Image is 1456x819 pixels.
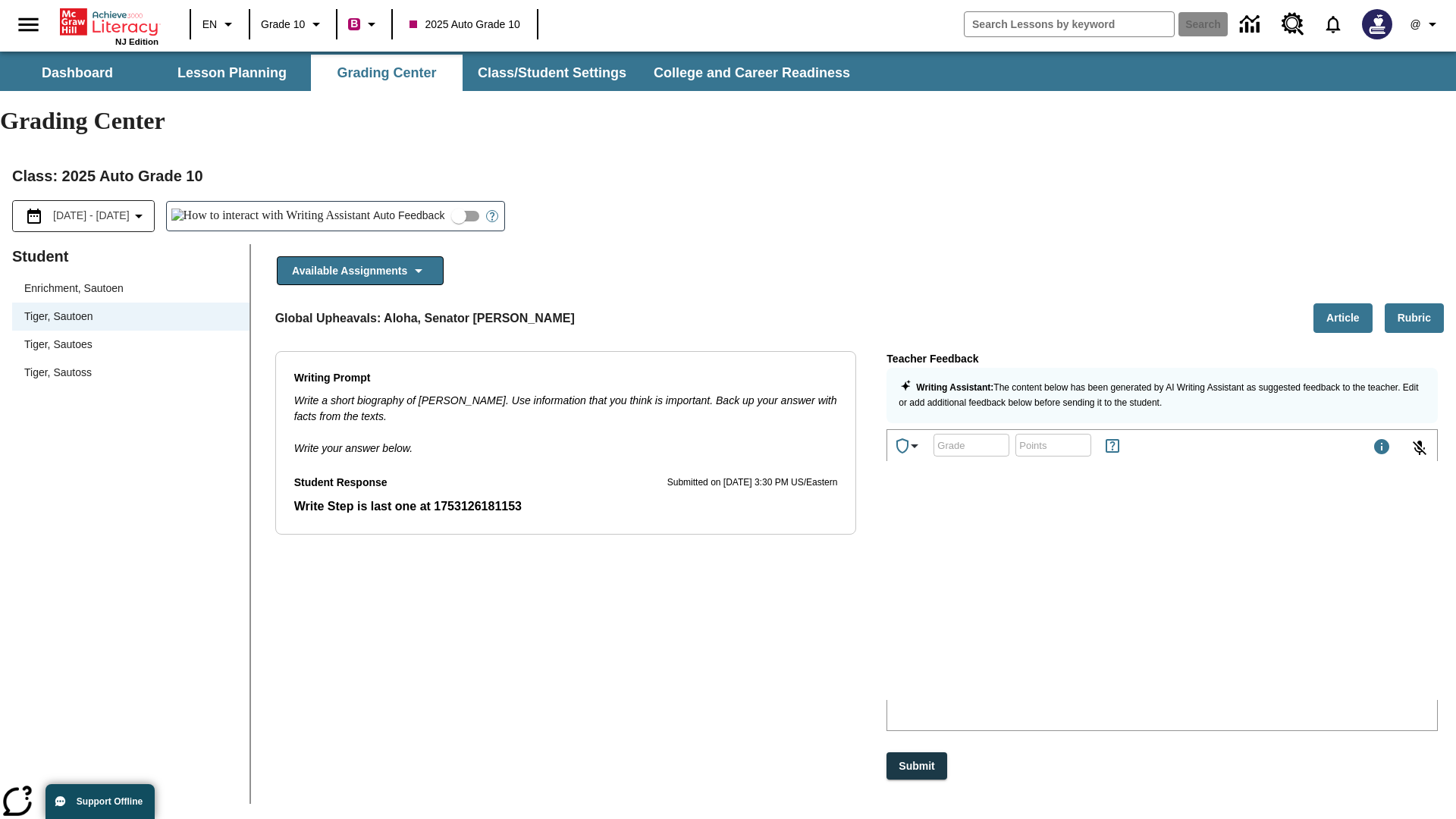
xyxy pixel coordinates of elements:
span: B [350,14,358,33]
button: Select the date range menu item [19,207,148,225]
button: Open Help for Writing Assistant [480,202,504,231]
button: Grade: Grade 10, Select a grade [255,11,331,38]
div: Points: Must be equal to or less than 25. [1015,434,1091,457]
span: Tiger, Sautoss [24,365,237,381]
div: Grade: Letters, numbers, %, + and - are allowed. [934,434,1009,457]
input: Points: Must be equal to or less than 25. [1015,425,1091,465]
span: 2025 Auto Grade 10 [409,17,519,33]
p: Write a short biography of [PERSON_NAME]. Use information that you think is important. Back up yo... [294,393,838,425]
a: Data Center [1231,4,1272,45]
button: College and Career Readiness [642,55,862,91]
div: Home [60,5,158,46]
button: Grading Center [311,55,463,91]
input: Grade: Letters, numbers, %, + and - are allowed. [934,425,1009,465]
div: Enrichment, Sautoen [12,275,249,303]
button: Profile/Settings [1401,11,1450,38]
button: Click to activate and allow voice recognition [1401,430,1438,466]
button: Dashboard [2,55,153,91]
a: Notifications [1313,5,1353,44]
p: Teacher Feedback [886,351,1438,368]
p: Student Response [294,497,838,516]
button: Submit [886,752,946,780]
h2: Class : 2025 Auto Grade 10 [12,164,1444,188]
span: Enrichment, Sautoen [24,281,237,297]
button: Rubric, Will open in new tab [1385,303,1444,333]
p: Student Response [294,475,388,491]
span: Auto Feedback [373,208,444,224]
button: Open side menu [6,2,51,47]
span: [DATE] - [DATE] [53,208,130,224]
button: Available Assignments [277,256,444,286]
button: Select a new avatar [1353,5,1401,44]
span: Grade 10 [261,17,305,33]
div: Maximum 1000 characters Press Escape to exit toolbar and use left and right arrow keys to access ... [1373,438,1391,459]
span: NJ Edition [115,37,158,46]
span: Tiger, Sautoes [24,337,237,353]
strong: Writing Assistant : [916,382,993,393]
p: Write your answer below. [294,425,838,457]
svg: Collapse Date Range Filter [130,207,148,225]
img: How to interact with Writing Assistant [171,209,371,224]
p: Global Upheavals: Aloha, Senator [PERSON_NAME] [275,309,575,328]
a: Resource Center, Will open in new tab [1272,4,1313,45]
p: The content below has been generated by AI Writing Assistant as suggested feedback to the teacher... [899,380,1426,411]
button: Language: EN, Select a language [196,11,244,38]
div: Tiger, Sautoss [12,359,249,387]
button: Class/Student Settings [466,55,639,91]
button: Support Offline [45,784,155,819]
span: Support Offline [77,796,143,807]
span: EN [202,17,217,33]
div: Tiger, Sautoes [12,331,249,359]
button: Boost Class color is violet red. Change class color [342,11,387,38]
p: Submitted on [DATE] 3:30 PM US/Eastern [667,475,838,491]
span: @ [1410,17,1420,33]
button: Achievements [887,431,930,461]
img: Avatar [1362,9,1392,39]
button: Article, Will open in new tab [1313,303,1373,333]
button: Lesson Planning [156,55,308,91]
a: Home [60,7,158,37]
span: Tiger, Sautoen [24,309,237,325]
button: Rules for Earning Points and Achievements, Will open in new tab [1097,431,1128,461]
input: search field [965,12,1174,36]
div: Tiger, Sautoen [12,303,249,331]
p: Student [12,244,249,268]
p: Write Step is last one at 1753126181153 [294,497,838,516]
p: Writing Prompt [294,370,838,387]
